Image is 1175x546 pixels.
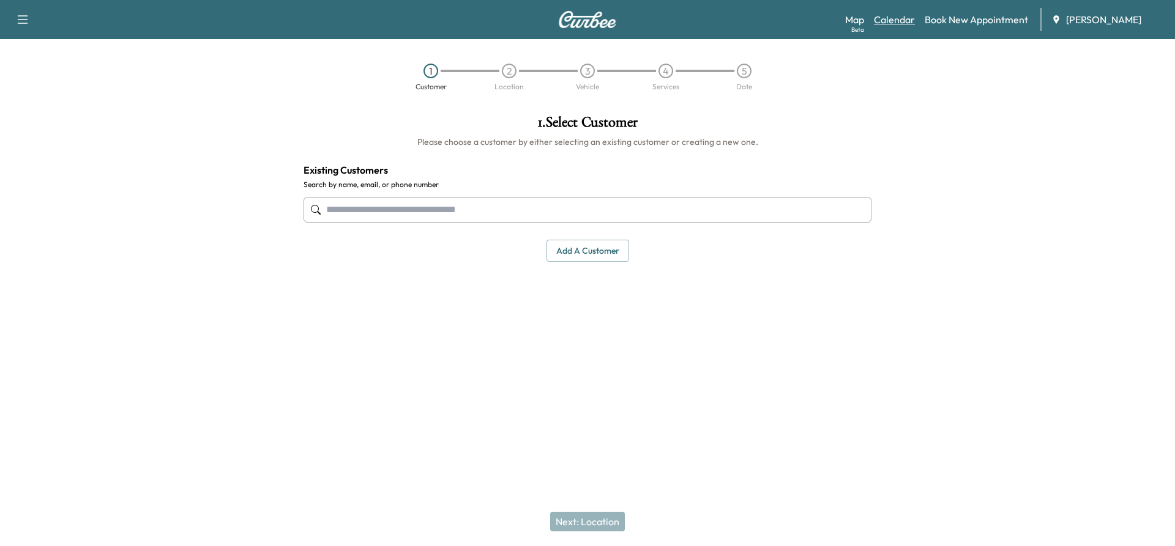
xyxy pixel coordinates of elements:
div: 2 [502,64,517,78]
div: Customer [416,83,447,90]
h4: Existing Customers [304,163,871,177]
div: Beta [851,25,864,34]
img: Curbee Logo [558,11,617,28]
div: 3 [580,64,595,78]
button: Add a customer [546,240,629,262]
div: 1 [423,64,438,78]
span: [PERSON_NAME] [1066,12,1141,27]
a: Book New Appointment [925,12,1028,27]
div: Vehicle [576,83,599,90]
div: Date [736,83,752,90]
a: MapBeta [845,12,864,27]
a: Calendar [874,12,915,27]
div: Services [652,83,679,90]
h1: 1 . Select Customer [304,115,871,136]
label: Search by name, email, or phone number [304,180,871,190]
h6: Please choose a customer by either selecting an existing customer or creating a new one. [304,136,871,148]
div: Location [494,83,524,90]
div: 4 [658,64,673,78]
div: 5 [737,64,752,78]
